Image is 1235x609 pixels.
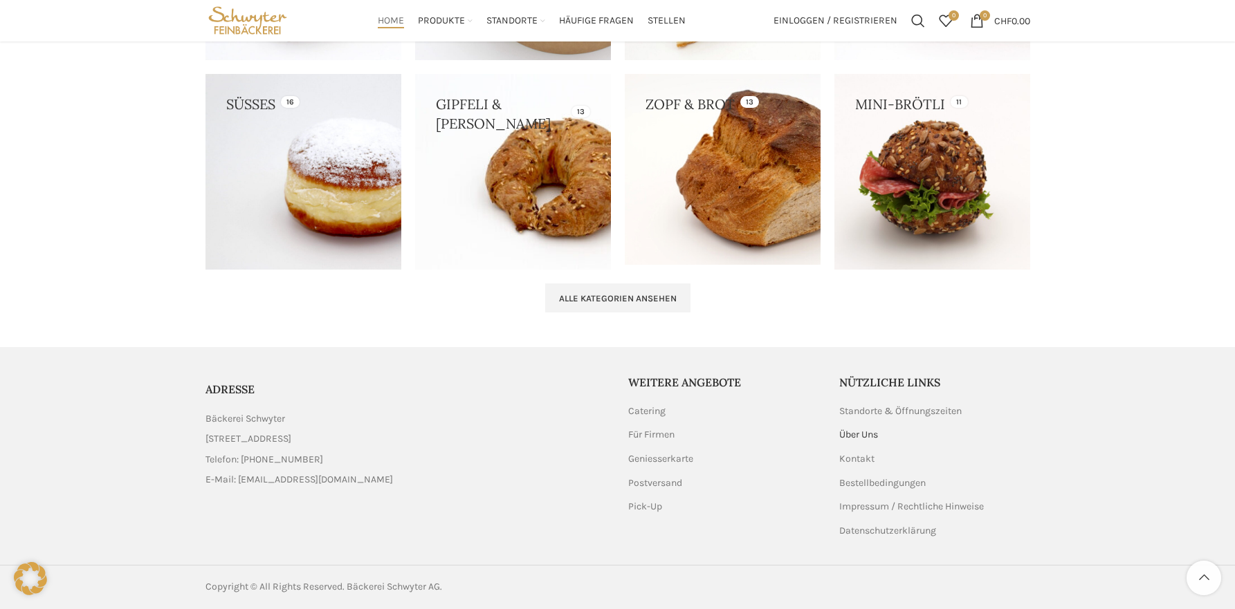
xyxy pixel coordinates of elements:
span: Häufige Fragen [559,15,634,28]
a: Kontakt [839,452,876,466]
a: Standorte [486,7,545,35]
a: Alle Kategorien ansehen [545,283,690,312]
a: Häufige Fragen [559,7,634,35]
span: ADRESSE [205,382,255,396]
a: Pick-Up [628,500,664,514]
span: Alle Kategorien ansehen [559,293,677,304]
a: Scroll to top button [1187,561,1221,595]
a: Home [378,7,404,35]
a: Datenschutzerklärung [839,524,937,538]
span: 0 [949,10,959,21]
span: Bäckerei Schwyter [205,411,285,427]
bdi: 0.00 [994,15,1030,26]
h5: Nützliche Links [839,375,1030,390]
a: Postversand [628,476,684,490]
span: Stellen [648,15,686,28]
a: List item link [205,452,607,467]
h5: Weitere Angebote [628,375,819,390]
span: Einloggen / Registrieren [774,16,897,26]
a: Über Uns [839,428,879,442]
a: Für Firmen [628,428,676,442]
div: Copyright © All Rights Reserved. Bäckerei Schwyter AG. [205,579,611,594]
span: [STREET_ADDRESS] [205,431,291,447]
a: List item link [205,472,607,487]
a: Bestellbedingungen [839,476,927,490]
a: Geniesserkarte [628,452,695,466]
div: Main navigation [297,7,766,35]
a: Site logo [205,14,291,26]
span: Standorte [486,15,538,28]
a: Einloggen / Registrieren [767,7,904,35]
span: Home [378,15,404,28]
a: Suchen [904,7,932,35]
a: Standorte & Öffnungszeiten [839,404,963,418]
a: Catering [628,404,667,418]
a: Impressum / Rechtliche Hinweise [839,500,985,514]
a: Produkte [418,7,473,35]
span: CHF [994,15,1012,26]
a: Stellen [648,7,686,35]
a: 0 [932,7,960,35]
a: 0 CHF0.00 [963,7,1037,35]
div: Meine Wunschliste [932,7,960,35]
span: 0 [980,10,990,21]
span: Produkte [418,15,465,28]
